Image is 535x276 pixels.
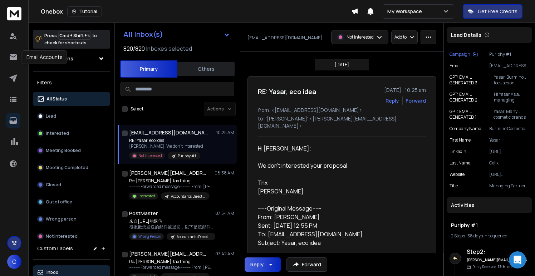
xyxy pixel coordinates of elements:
p: Yasar, Burmino focuses on natural products, which shows your commitment to quality and care. Many... [494,74,529,86]
div: | [451,233,528,239]
p: Reply Received [472,264,513,270]
h1: PostMaster [129,210,158,217]
h1: Puriphy #1 [451,222,528,229]
p: [PERSON_NAME]; We don't ınterested [129,143,203,149]
p: ---------- Forwarded message --------- From: [PERSON_NAME] [129,265,215,270]
h1: [EMAIL_ADDRESS][DOMAIN_NAME] [129,129,208,136]
p: Interested [46,130,69,136]
p: Burmino Cosmetic [489,126,529,132]
p: Last Name [450,160,470,166]
p: Inbox [46,270,58,275]
button: C [7,255,21,269]
div: Reply [250,261,264,268]
p: title [450,183,458,189]
p: from: <[EMAIL_ADDRESS][DOMAIN_NAME]> [258,107,426,114]
p: Accountants Direct #1 | AI [177,234,211,240]
p: All Status [46,96,67,102]
p: Email [450,63,461,69]
p: Lead [46,113,56,119]
button: Closed [33,178,110,192]
p: Yasar [489,137,529,143]
p: Puriphy #1 [489,51,529,57]
p: 07:54 AM [215,211,234,216]
p: 来自[URL]的退信 [129,218,215,224]
p: Get Free Credits [478,8,517,15]
button: Reply [386,97,399,104]
button: Out of office [33,195,110,209]
p: Managing Partner [489,183,529,189]
div: Open Intercom Messenger [509,251,526,268]
p: GPT: EMAIL GENERATED 2 [450,92,494,103]
button: Get Free Credits [463,4,522,19]
h6: Step 2 : [467,247,529,256]
p: Not Interested [138,153,162,158]
p: Re: [PERSON_NAME], tax thing [129,259,215,265]
h1: [PERSON_NAME][EMAIL_ADDRESS][PERSON_NAME][DOMAIN_NAME] [129,169,208,177]
p: linkedin [450,149,466,154]
p: Wrong Person [138,234,161,239]
p: First Name [450,137,471,143]
div: Email Accounts [22,50,67,64]
button: All Status [33,92,110,106]
p: Closed [46,182,61,188]
h1: All Inbox(s) [123,31,163,38]
p: Not Interested [46,233,78,239]
p: to: '[PERSON_NAME]' <[PERSON_NAME][EMAIL_ADDRESS][DOMAIN_NAME]> [258,115,426,129]
p: [EMAIL_ADDRESS][DOMAIN_NAME] [489,63,529,69]
p: RE: Yasar, eco idea [129,138,203,143]
p: Meeting Completed [46,165,88,171]
button: All Campaigns [33,51,110,66]
p: Re: [PERSON_NAME], tax thing [129,178,215,184]
p: My Workspace [387,8,425,15]
p: GPT: EMAIL GENERATED 1 [450,109,494,120]
p: Lead Details [451,31,481,39]
button: Others [177,61,235,77]
p: Add to [394,34,407,40]
span: 2 Steps [451,233,465,239]
p: 10:25 AM [216,130,234,135]
p: [DATE] [335,62,349,68]
button: Interested [33,126,110,141]
h6: [PERSON_NAME][EMAIL_ADDRESS][DOMAIN_NAME] [467,257,529,263]
button: Reply [245,257,281,272]
p: Meeting Booked [46,148,81,153]
h3: Custom Labels [37,245,73,252]
p: Not Interested [347,34,374,40]
span: 13th, oct [498,264,513,269]
label: Select [131,106,143,112]
div: Onebox [41,6,351,16]
h1: [PERSON_NAME][EMAIL_ADDRESS][PERSON_NAME][DOMAIN_NAME] [129,250,208,257]
h3: Filters [33,78,110,88]
p: Campaign [450,51,470,57]
div: Activities [447,197,532,213]
button: Forward [286,257,327,272]
p: Hi Yasar As a managing partner at Burmino, you know many cosmetics brands want to align with sust... [494,92,529,103]
p: website [450,172,465,177]
button: Not Interested [33,229,110,243]
span: Cmd + Shift + k [58,31,91,40]
button: Wrong person [33,212,110,226]
p: Out of office [46,199,72,205]
p: [URL][DOMAIN_NAME] [489,149,529,154]
div: Forward [406,97,426,104]
p: [EMAIL_ADDRESS][DOMAIN_NAME] [247,35,322,41]
p: Wrong person [46,216,77,222]
p: [URL][DOMAIN_NAME] [489,172,529,177]
h3: Inboxes selected [146,44,192,53]
button: Meeting Completed [33,161,110,175]
p: 08:38 AM [215,170,234,176]
p: Interested [138,193,155,199]
p: Puriphy #1 [178,153,196,159]
p: 07:42 AM [215,251,234,257]
p: ---------- Forwarded message --------- From: [PERSON_NAME][EMAIL_ADDRESS][DOMAIN_NAME] [129,184,215,189]
button: All Inbox(s) [118,27,236,41]
p: Accountants Direct #1 | AI [171,194,205,199]
p: 很抱歉您发送的邮件被退回，以下是该邮件的相关信息： 被退回邮件 主 题：[PERSON_NAME], bookkeeping setup 时 [129,224,215,230]
span: 38 days in sequence [467,233,507,239]
button: Lead [33,109,110,123]
p: Yasar, Many cosmetic brands want to be eco-friendly but lack simple ways to do it. We help grow s... [494,109,529,120]
p: Celik [489,160,529,166]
